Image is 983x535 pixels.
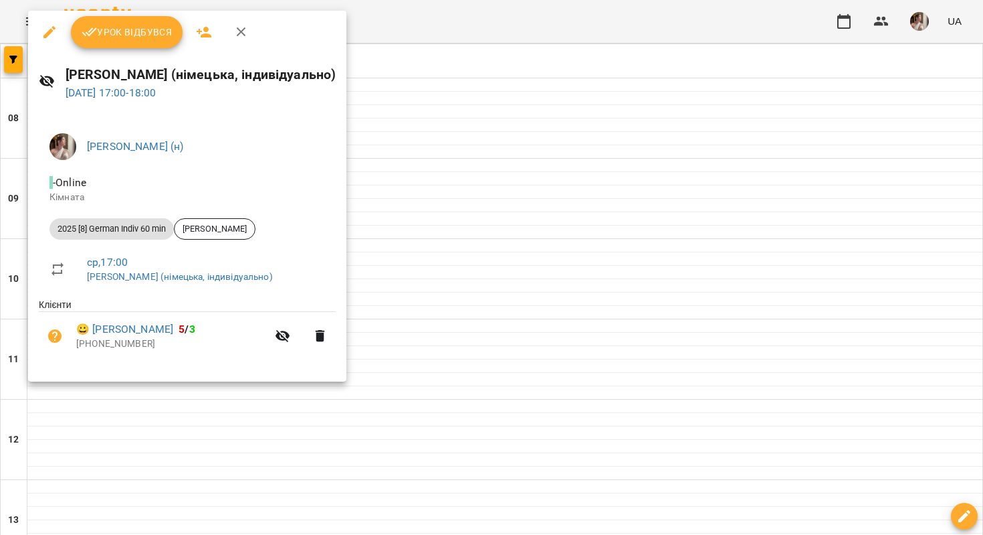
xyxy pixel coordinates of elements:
a: [DATE] 17:00-18:00 [66,86,156,99]
span: - Online [49,176,89,189]
h6: [PERSON_NAME] (німецька, індивідуально) [66,64,336,85]
a: [PERSON_NAME] (німецька, індивідуально) [87,271,273,282]
span: Урок відбувся [82,24,173,40]
a: ср , 17:00 [87,256,128,269]
img: 0a4dad19eba764c2f594687fe5d0a04d.jpeg [49,133,76,160]
span: 5 [179,323,185,335]
button: Урок відбувся [71,16,183,48]
span: [PERSON_NAME] [175,223,255,235]
p: [PHONE_NUMBER] [76,337,267,351]
ul: Клієнти [39,298,336,365]
p: Кімната [49,191,325,204]
a: [PERSON_NAME] (н) [87,140,184,153]
span: 3 [189,323,195,335]
b: / [179,323,195,335]
div: [PERSON_NAME] [174,218,255,240]
span: 2025 [8] German Indiv 60 min [49,223,174,235]
button: Візит ще не сплачено. Додати оплату? [39,320,71,352]
a: 😀 [PERSON_NAME] [76,321,173,337]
